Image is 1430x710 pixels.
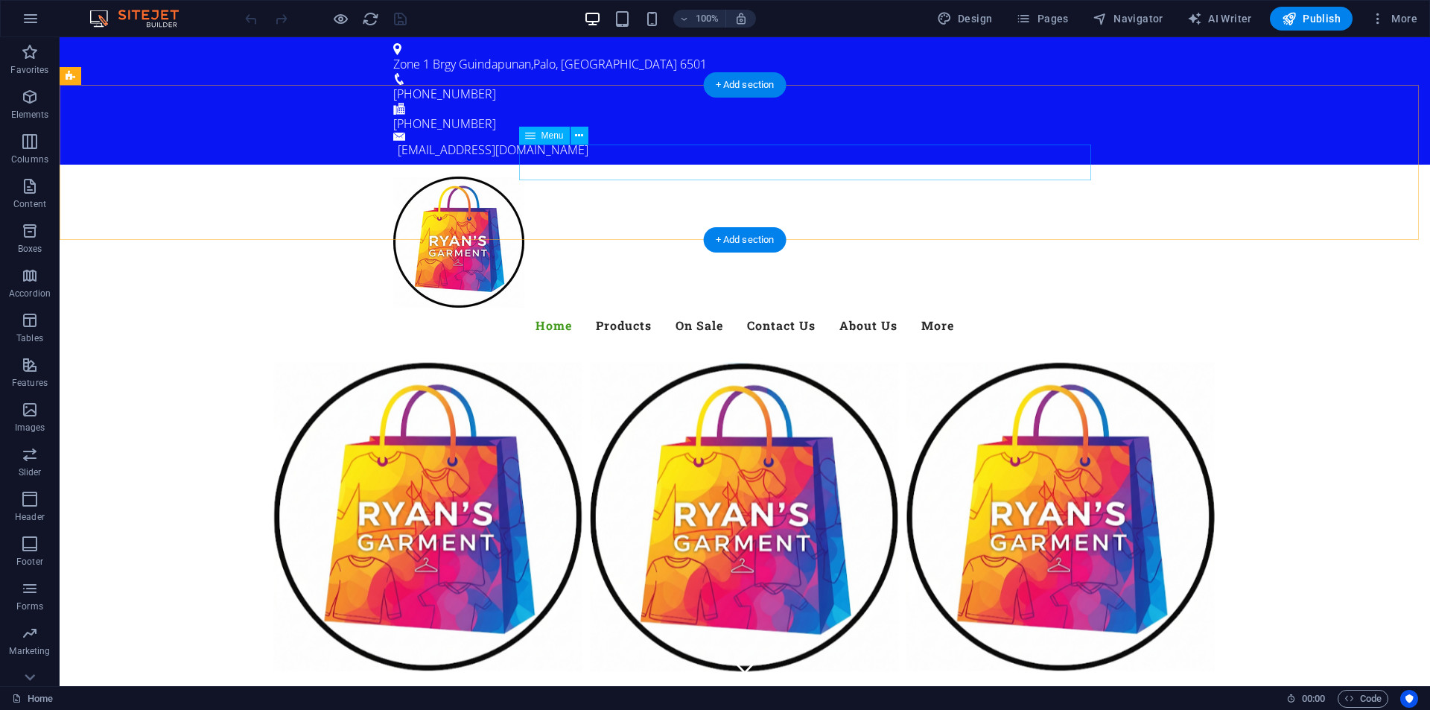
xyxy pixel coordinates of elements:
[15,422,45,434] p: Images
[1016,11,1068,26] span: Pages
[15,511,45,523] p: Header
[331,10,349,28] button: Click here to leave preview mode and continue editing
[1087,7,1169,31] button: Navigator
[1270,7,1353,31] button: Publish
[696,10,719,28] h6: 100%
[1344,690,1382,708] span: Code
[11,109,49,121] p: Elements
[1093,11,1163,26] span: Navigator
[1400,690,1418,708] button: Usercentrics
[1181,7,1258,31] button: AI Writer
[1370,11,1417,26] span: More
[673,10,726,28] button: 100%
[931,7,999,31] div: Design (Ctrl+Alt+Y)
[362,10,379,28] i: Reload page
[9,288,51,299] p: Accordion
[12,377,48,389] p: Features
[704,72,786,98] div: + Add section
[10,64,48,76] p: Favorites
[16,600,43,612] p: Forms
[13,198,46,210] p: Content
[937,11,993,26] span: Design
[19,466,42,478] p: Slider
[1286,690,1326,708] h6: Session time
[1187,11,1252,26] span: AI Writer
[1364,7,1423,31] button: More
[734,12,748,25] i: On resize automatically adjust zoom level to fit chosen device.
[1338,690,1388,708] button: Code
[1010,7,1074,31] button: Pages
[18,243,42,255] p: Boxes
[12,690,53,708] a: Click to cancel selection. Double-click to open Pages
[704,227,786,253] div: + Add section
[11,153,48,165] p: Columns
[16,556,43,568] p: Footer
[541,131,564,140] span: Menu
[931,7,999,31] button: Design
[361,10,379,28] button: reload
[86,10,197,28] img: Editor Logo
[9,645,50,657] p: Marketing
[16,332,43,344] p: Tables
[1282,11,1341,26] span: Publish
[1302,690,1325,708] span: 00 00
[1312,693,1315,704] span: :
